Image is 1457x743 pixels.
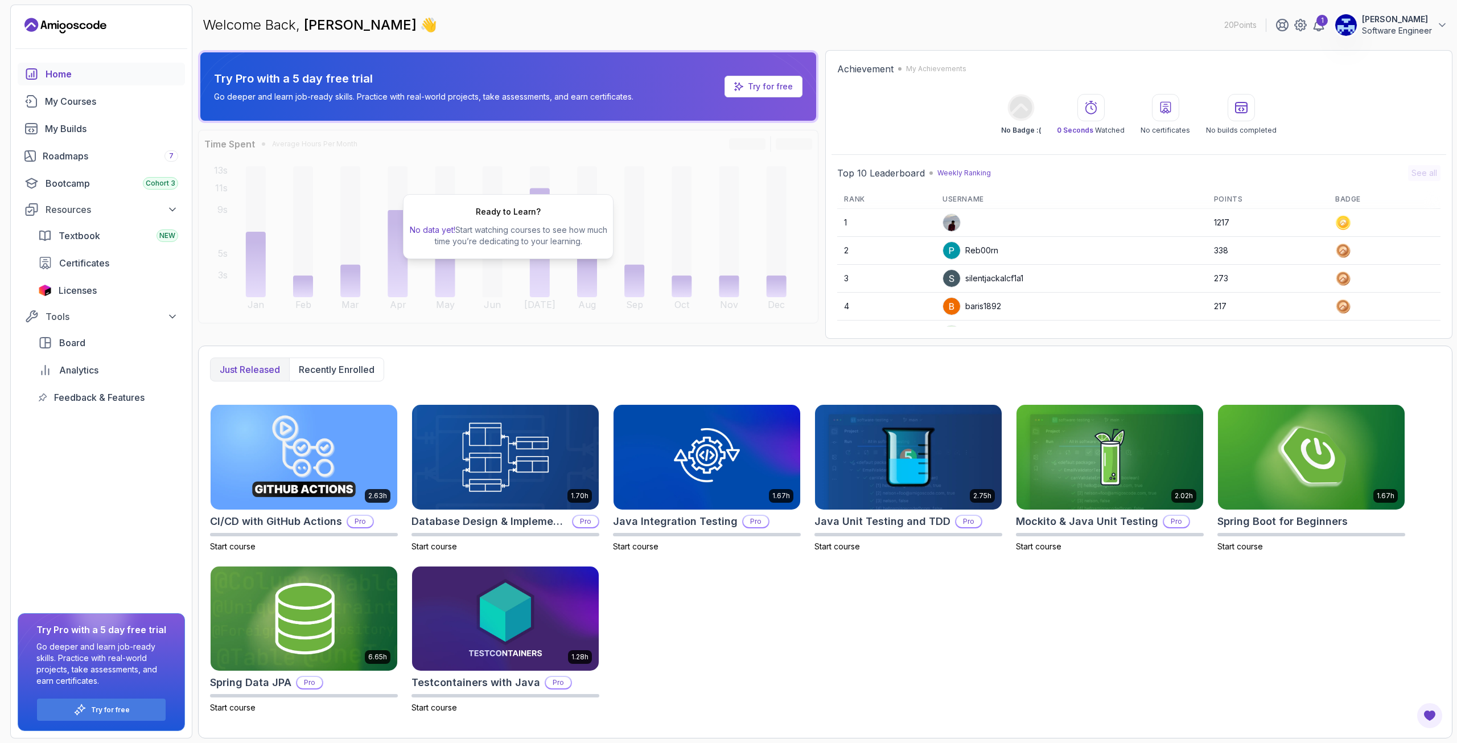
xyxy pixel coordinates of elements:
[18,90,185,113] a: courses
[772,491,790,500] p: 1.67h
[571,652,588,662] p: 1.28h
[1207,293,1328,321] td: 217
[18,172,185,195] a: bootcamp
[411,675,540,691] h2: Testcontainers with Java
[743,516,768,527] p: Pro
[54,391,145,404] span: Feedback & Features
[59,336,85,350] span: Board
[210,404,398,552] a: CI/CD with GitHub Actions card2.63hCI/CD with GitHub ActionsProStart course
[943,242,960,259] img: user profile image
[289,358,384,381] button: Recently enrolled
[210,566,398,714] a: Spring Data JPA card6.65hSpring Data JPAProStart course
[476,206,541,217] h2: Ready to Learn?
[411,703,457,712] span: Start course
[46,203,178,216] div: Resources
[211,567,397,671] img: Spring Data JPA card
[1362,25,1432,36] p: Software Engineer
[613,514,738,529] h2: Java Integration Testing
[45,95,178,108] div: My Courses
[943,270,960,287] img: user profile image
[1016,405,1203,510] img: Mockito & Java Unit Testing card
[36,698,166,721] button: Try for free
[59,229,100,243] span: Textbook
[1217,404,1405,552] a: Spring Boot for Beginners card1.67hSpring Boot for BeginnersStart course
[368,652,387,662] p: 6.65h
[1207,237,1328,265] td: 338
[24,17,106,35] a: Landing page
[159,231,175,240] span: NEW
[614,405,800,510] img: Java Integration Testing card
[973,491,991,500] p: 2.75h
[1335,14,1357,36] img: user profile image
[1175,491,1193,500] p: 2.02h
[36,641,166,687] p: Go deeper and learn job-ready skills. Practice with real-world projects, take assessments, and ea...
[837,166,925,180] h2: Top 10 Leaderboard
[210,541,256,551] span: Start course
[943,298,960,315] img: user profile image
[297,677,322,688] p: Pro
[31,359,185,381] a: analytics
[1377,491,1394,500] p: 1.67h
[146,179,175,188] span: Cohort 3
[906,64,966,73] p: My Achievements
[1312,18,1326,32] a: 1
[18,117,185,140] a: builds
[1217,541,1263,551] span: Start course
[31,279,185,302] a: licenses
[837,190,936,209] th: Rank
[59,284,97,297] span: Licenses
[1207,209,1328,237] td: 1217
[1057,126,1125,135] p: Watched
[1328,190,1440,209] th: Badge
[1016,404,1204,552] a: Mockito & Java Unit Testing card2.02hMockito & Java Unit TestingProStart course
[942,241,998,260] div: Reb00rn
[210,514,342,529] h2: CI/CD with GitHub Actions
[408,224,608,247] p: Start watching courses to see how much time you’re dedicating to your learning.
[210,703,256,712] span: Start course
[412,405,599,510] img: Database Design & Implementation card
[411,404,599,552] a: Database Design & Implementation card1.70hDatabase Design & ImplementationProStart course
[304,17,420,33] span: [PERSON_NAME]
[814,514,950,529] h2: Java Unit Testing and TDD
[942,325,994,343] div: Justuus
[1141,126,1190,135] p: No certificates
[18,199,185,220] button: Resources
[837,265,936,293] td: 3
[91,705,130,715] a: Try for free
[943,326,960,343] img: default monster avatar
[613,541,658,551] span: Start course
[348,516,373,527] p: Pro
[1416,702,1443,729] button: Open Feedback Button
[59,256,109,270] span: Certificates
[837,321,936,348] td: 5
[1207,265,1328,293] td: 273
[1408,165,1440,181] button: See all
[31,252,185,274] a: certificates
[1164,516,1189,527] p: Pro
[59,363,98,377] span: Analytics
[210,675,291,691] h2: Spring Data JPA
[814,404,1002,552] a: Java Unit Testing and TDD card2.75hJava Unit Testing and TDDProStart course
[299,363,374,376] p: Recently enrolled
[1224,19,1257,31] p: 20 Points
[211,358,289,381] button: Just released
[748,81,793,92] p: Try for free
[943,214,960,231] img: user profile image
[214,91,633,102] p: Go deeper and learn job-ready skills. Practice with real-world projects, take assessments, and ea...
[837,293,936,321] td: 4
[211,405,397,510] img: CI/CD with GitHub Actions card
[1016,514,1158,529] h2: Mockito & Java Unit Testing
[1217,514,1348,529] h2: Spring Boot for Beginners
[571,491,588,500] p: 1.70h
[942,269,1023,288] div: silentjackalcf1a1
[368,491,387,500] p: 2.63h
[203,16,437,34] p: Welcome Back,
[214,71,633,87] p: Try Pro with a 5 day free trial
[937,169,991,178] p: Weekly Ranking
[1016,541,1061,551] span: Start course
[956,516,981,527] p: Pro
[38,285,52,296] img: jetbrains icon
[1001,126,1041,135] p: No Badge :(
[412,567,599,671] img: Testcontainers with Java card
